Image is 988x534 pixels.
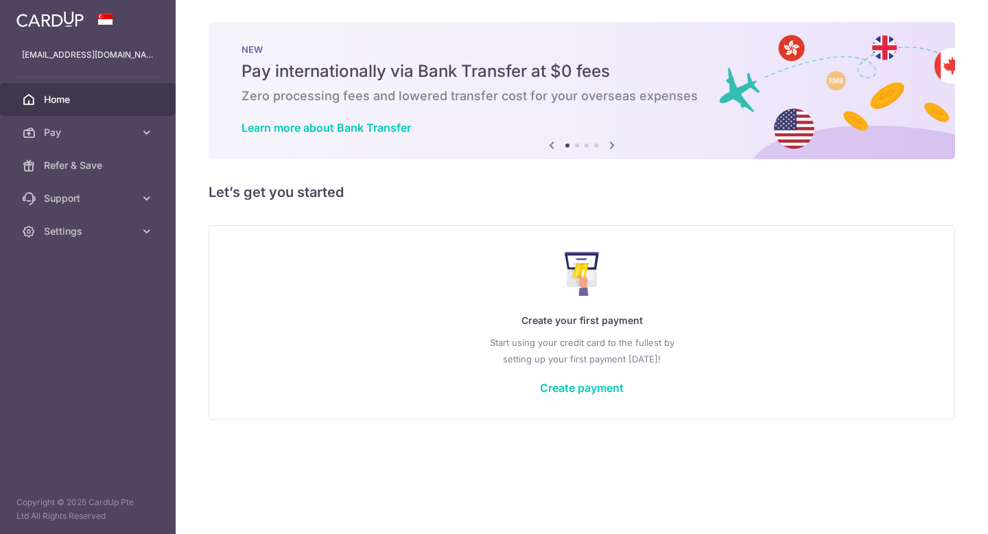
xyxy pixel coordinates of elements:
[242,60,922,82] h5: Pay internationally via Bank Transfer at $0 fees
[16,11,84,27] img: CardUp
[565,252,600,296] img: Make Payment
[44,126,134,139] span: Pay
[540,381,624,395] a: Create payment
[209,22,955,159] img: Bank transfer banner
[44,224,134,238] span: Settings
[44,93,134,106] span: Home
[242,88,922,104] h6: Zero processing fees and lowered transfer cost for your overseas expenses
[209,181,955,203] h5: Let’s get you started
[237,312,927,329] p: Create your first payment
[237,334,927,367] p: Start using your credit card to the fullest by setting up your first payment [DATE]!
[44,159,134,172] span: Refer & Save
[242,121,411,135] a: Learn more about Bank Transfer
[22,48,154,62] p: [EMAIL_ADDRESS][DOMAIN_NAME]
[44,191,134,205] span: Support
[242,44,922,55] p: NEW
